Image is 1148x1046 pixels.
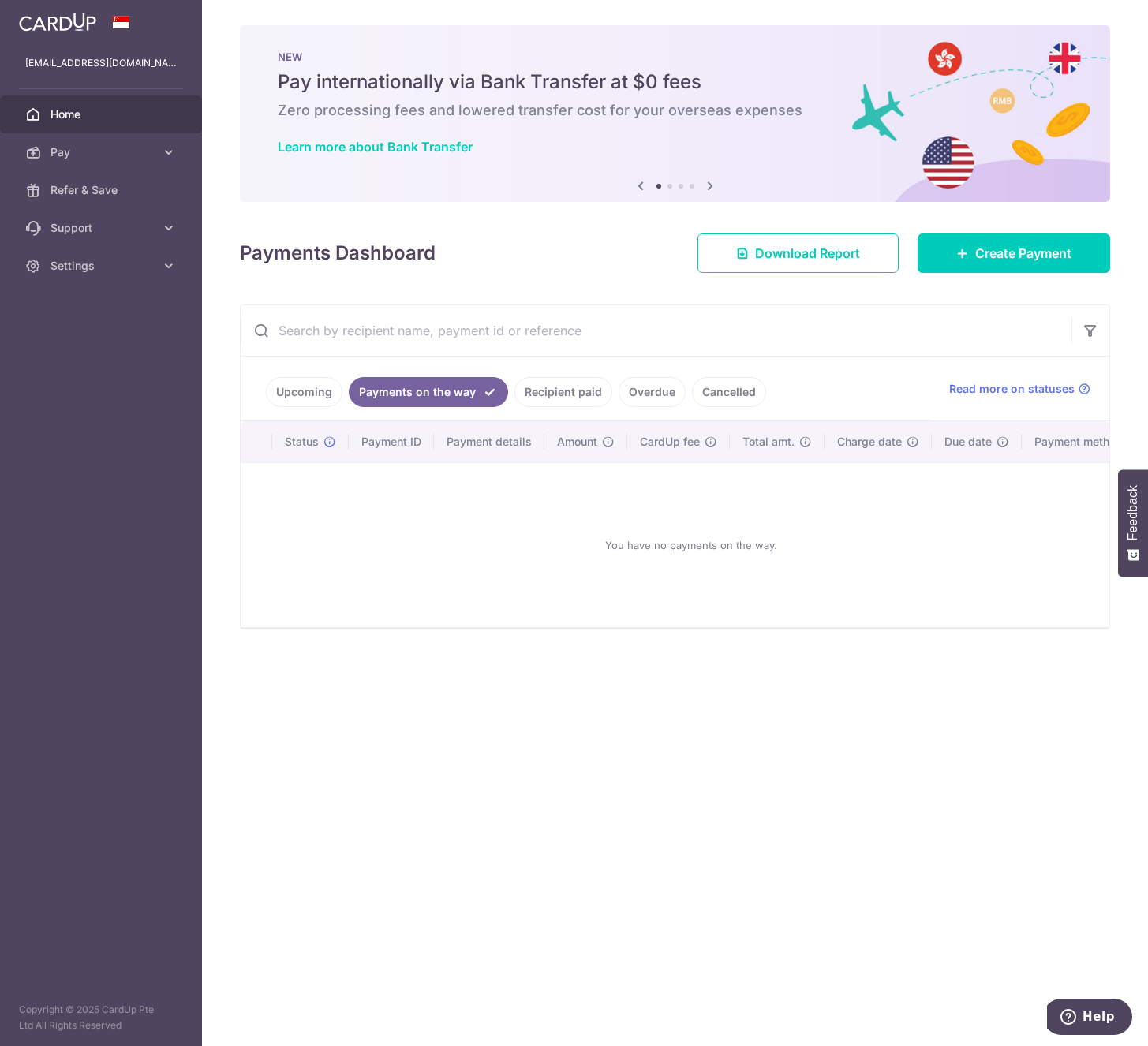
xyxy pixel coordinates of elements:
span: Home [50,106,155,122]
img: CardUp [19,13,96,32]
input: Search by recipient name, payment id or reference [241,305,1071,356]
p: NEW [278,50,1072,63]
a: Payments on the way [349,377,508,407]
h5: Pay internationally via Bank Transfer at $0 fees [278,69,1072,95]
span: Read more on statuses [949,381,1075,397]
th: Payment details [434,421,544,462]
img: Bank transfer banner [240,25,1110,202]
span: CardUp fee [640,434,700,450]
button: Feedback - Show survey [1118,469,1148,577]
a: Read more on statuses [949,381,1090,397]
span: Pay [50,144,155,160]
th: Payment method [1022,421,1142,462]
span: Download Report [755,244,860,263]
span: Settings [50,258,155,274]
span: Refer & Save [50,182,155,198]
a: Download Report [697,233,899,273]
span: Amount [557,434,597,450]
span: Status [285,434,319,450]
a: Overdue [619,377,686,407]
th: Payment ID [349,421,434,462]
span: Create Payment [975,244,1071,263]
span: Total amt. [742,434,795,450]
a: Learn more about Bank Transfer [278,139,473,155]
h6: Zero processing fees and lowered transfer cost for your overseas expenses [278,101,1072,120]
p: [EMAIL_ADDRESS][DOMAIN_NAME] [25,55,177,71]
a: Upcoming [266,377,342,407]
div: You have no payments on the way. [260,476,1123,615]
span: Feedback [1126,485,1140,540]
a: Recipient paid [514,377,612,407]
a: Create Payment [918,233,1110,273]
span: Support [50,220,155,236]
span: Charge date [837,434,902,450]
span: Due date [944,434,992,450]
h4: Payments Dashboard [240,239,436,267]
iframe: Opens a widget where you can find more information [1047,999,1132,1038]
a: Cancelled [692,377,766,407]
